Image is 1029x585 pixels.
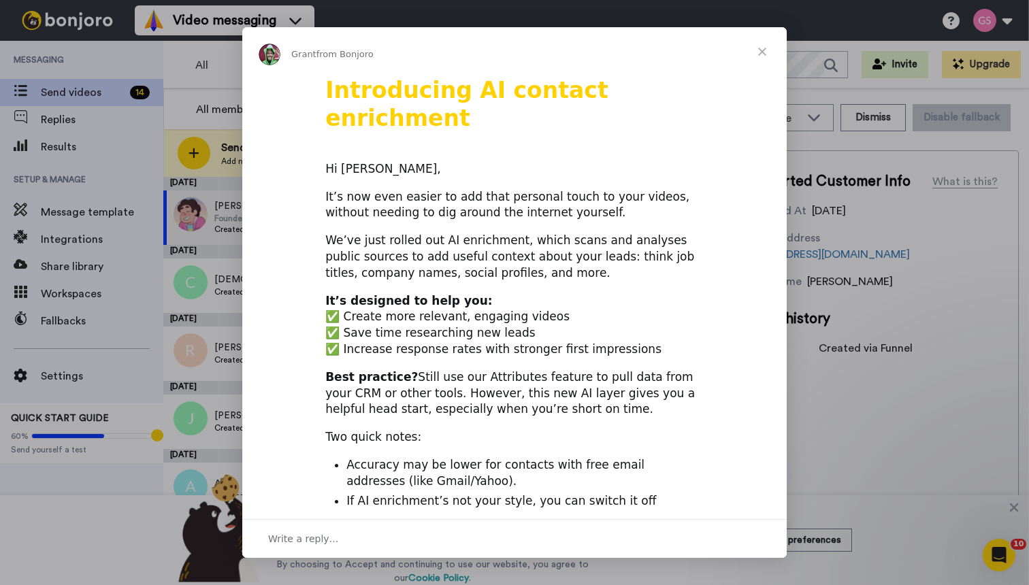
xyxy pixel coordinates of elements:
[325,429,704,446] div: Two quick notes:
[346,457,704,490] li: Accuracy may be lower for contacts with free email addresses (like Gmail/Yahoo).
[325,370,418,384] b: Best practice?
[259,44,280,65] img: Profile image for Grant
[325,293,704,358] div: ✅ Create more relevant, engaging videos ✅ Save time researching new leads ✅ Increase response rat...
[325,233,704,281] div: We’ve just rolled out AI enrichment, which scans and analyses public sources to add useful contex...
[346,493,704,526] li: If AI enrichment’s not your style, you can switch it off anytime in your .
[325,189,704,222] div: It’s now even easier to add that personal touch to your videos, without needing to dig around the...
[291,49,316,59] span: Grant
[738,27,787,76] span: Close
[325,77,608,131] b: Introducing AI contact enrichment
[325,161,704,178] div: Hi [PERSON_NAME],
[268,530,339,548] span: Write a reply…
[316,49,374,59] span: from Bonjoro
[325,294,492,307] b: It’s designed to help you:
[325,369,704,418] div: Still use our Attributes feature to pull data from your CRM or other tools. However, this new AI ...
[242,519,787,558] div: Open conversation and reply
